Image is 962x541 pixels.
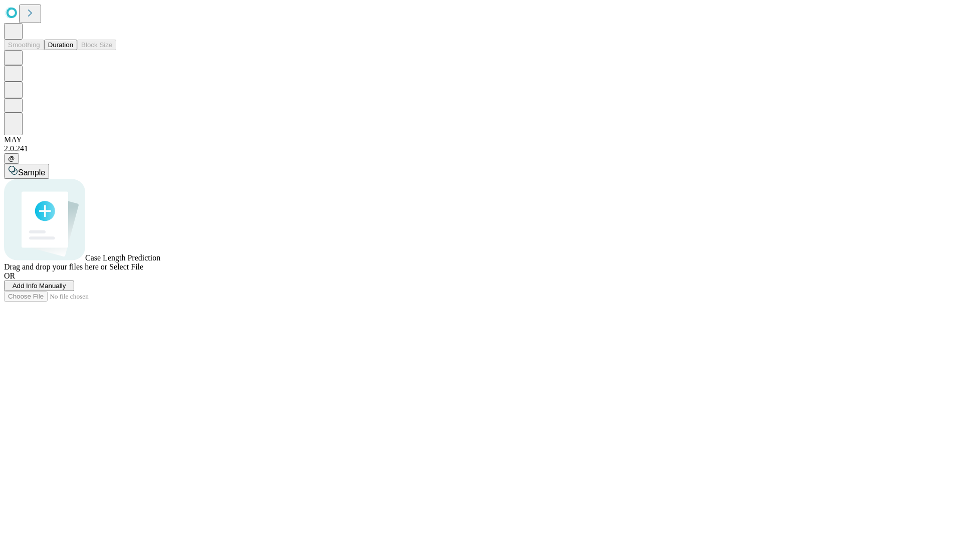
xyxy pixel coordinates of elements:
[44,40,77,50] button: Duration
[8,155,15,162] span: @
[77,40,116,50] button: Block Size
[4,153,19,164] button: @
[4,40,44,50] button: Smoothing
[85,253,160,262] span: Case Length Prediction
[4,262,107,271] span: Drag and drop your files here or
[13,282,66,290] span: Add Info Manually
[4,164,49,179] button: Sample
[109,262,143,271] span: Select File
[18,168,45,177] span: Sample
[4,144,958,153] div: 2.0.241
[4,135,958,144] div: MAY
[4,272,15,280] span: OR
[4,281,74,291] button: Add Info Manually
